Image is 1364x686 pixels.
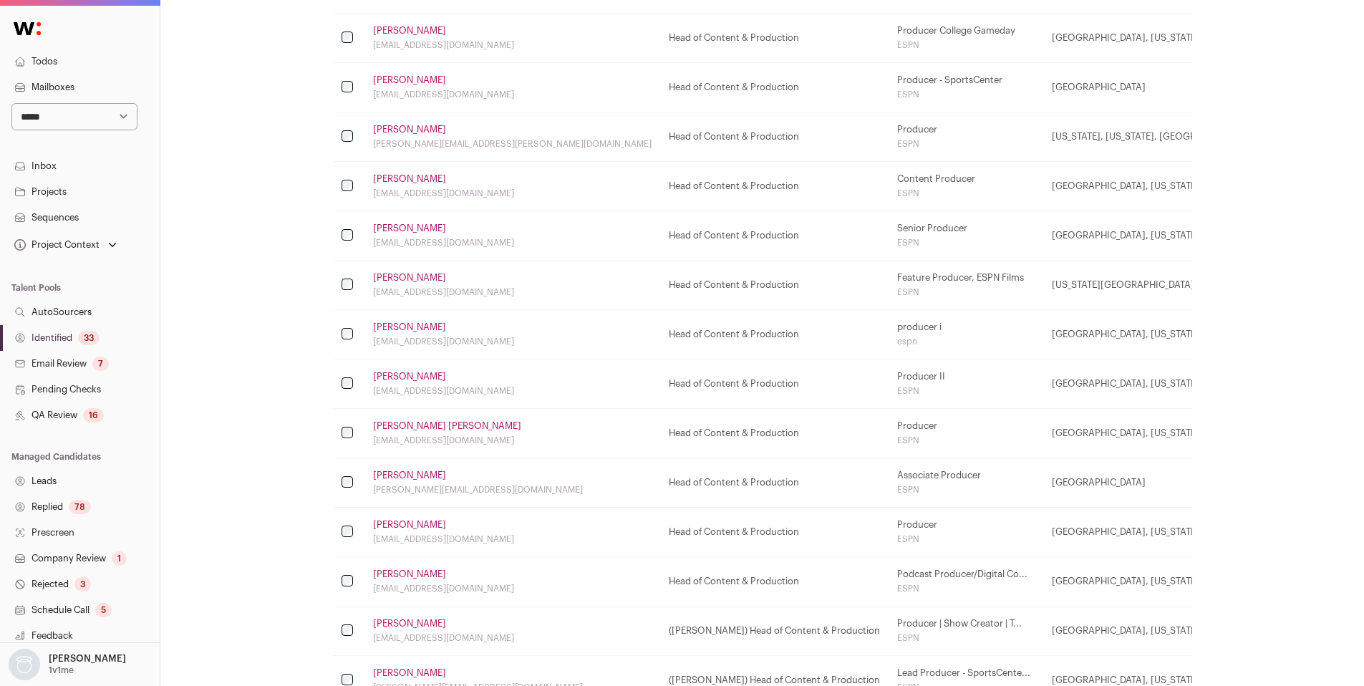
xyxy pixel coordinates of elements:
td: Podcast Producer/Digital Co... [889,557,1043,607]
div: ESPN [897,583,1035,594]
td: [GEOGRAPHIC_DATA], [US_STATE], [GEOGRAPHIC_DATA] [1043,359,1307,409]
td: Producer [889,409,1043,458]
div: 78 [69,500,91,514]
div: [EMAIL_ADDRESS][DOMAIN_NAME] [373,533,652,545]
td: producer i [889,310,1043,359]
div: ESPN [897,484,1035,496]
div: ESPN [897,286,1035,298]
td: Producer [889,508,1043,557]
div: 7 [92,357,109,371]
td: ([PERSON_NAME]) Head of Content & Production [660,607,889,656]
td: Producer [889,112,1043,162]
img: nopic.png [9,649,40,680]
div: [EMAIL_ADDRESS][DOMAIN_NAME] [373,336,652,347]
div: ESPN [897,632,1035,644]
div: ESPN [897,237,1035,248]
td: [GEOGRAPHIC_DATA], [US_STATE] [1043,557,1307,607]
a: [PERSON_NAME] [PERSON_NAME] [373,420,521,432]
td: [GEOGRAPHIC_DATA], [US_STATE] [1043,607,1307,656]
div: ESPN [897,89,1035,100]
div: [EMAIL_ADDRESS][DOMAIN_NAME] [373,286,652,298]
a: [PERSON_NAME] [373,519,446,531]
td: Head of Content & Production [660,557,889,607]
td: Head of Content & Production [660,211,889,261]
img: Wellfound [6,14,49,43]
div: [EMAIL_ADDRESS][DOMAIN_NAME] [373,632,652,644]
td: Head of Content & Production [660,458,889,508]
div: 1 [112,551,127,566]
a: [PERSON_NAME] [373,173,446,185]
div: 3 [74,577,91,591]
td: [GEOGRAPHIC_DATA], [US_STATE], [GEOGRAPHIC_DATA] [1043,310,1307,359]
td: [GEOGRAPHIC_DATA], [US_STATE], [GEOGRAPHIC_DATA] [1043,409,1307,458]
div: [EMAIL_ADDRESS][DOMAIN_NAME] [373,583,652,594]
td: Producer | Show Creator | T... [889,607,1043,656]
div: 5 [95,603,112,617]
div: espn [897,336,1035,347]
button: Open dropdown [6,649,129,680]
div: [EMAIL_ADDRESS][DOMAIN_NAME] [373,89,652,100]
td: Head of Content & Production [660,310,889,359]
div: ESPN [897,533,1035,545]
a: [PERSON_NAME] [373,74,446,86]
div: ESPN [897,39,1035,51]
td: Content Producer [889,162,1043,211]
td: Head of Content & Production [660,14,889,63]
td: Senior Producer [889,211,1043,261]
td: Producer II [889,359,1043,409]
div: ESPN [897,385,1035,397]
td: [GEOGRAPHIC_DATA] [1043,63,1307,112]
td: [GEOGRAPHIC_DATA], [US_STATE] [1043,14,1307,63]
div: [EMAIL_ADDRESS][DOMAIN_NAME] [373,435,652,446]
a: [PERSON_NAME] [373,667,446,679]
div: [PERSON_NAME][EMAIL_ADDRESS][DOMAIN_NAME] [373,484,652,496]
td: [GEOGRAPHIC_DATA], [US_STATE], [GEOGRAPHIC_DATA] [1043,162,1307,211]
div: 16 [83,408,104,422]
a: [PERSON_NAME] [373,322,446,333]
td: [GEOGRAPHIC_DATA], [US_STATE], [GEOGRAPHIC_DATA] [1043,508,1307,557]
td: Head of Content & Production [660,162,889,211]
td: Producer - SportsCenter [889,63,1043,112]
td: [US_STATE], [US_STATE], [GEOGRAPHIC_DATA] [1043,112,1307,162]
div: ESPN [897,188,1035,199]
td: Head of Content & Production [660,359,889,409]
p: [PERSON_NAME] [49,653,126,665]
a: [PERSON_NAME] [373,371,446,382]
button: Open dropdown [11,235,120,255]
div: ESPN [897,138,1035,150]
td: Head of Content & Production [660,261,889,310]
div: 33 [78,331,100,345]
td: Associate Producer [889,458,1043,508]
div: ESPN [897,435,1035,446]
td: Feature Producer, ESPN Films [889,261,1043,310]
td: [US_STATE][GEOGRAPHIC_DATA] [1043,261,1307,310]
div: Project Context [11,239,100,251]
div: [PERSON_NAME][EMAIL_ADDRESS][PERSON_NAME][DOMAIN_NAME] [373,138,652,150]
td: [GEOGRAPHIC_DATA] [1043,458,1307,508]
a: [PERSON_NAME] [373,124,446,135]
div: [EMAIL_ADDRESS][DOMAIN_NAME] [373,188,652,199]
p: 1v1me [49,665,74,676]
a: [PERSON_NAME] [373,223,446,234]
div: [EMAIL_ADDRESS][DOMAIN_NAME] [373,39,652,51]
td: Head of Content & Production [660,63,889,112]
a: [PERSON_NAME] [373,25,446,37]
a: [PERSON_NAME] [373,272,446,284]
div: [EMAIL_ADDRESS][DOMAIN_NAME] [373,385,652,397]
a: [PERSON_NAME] [373,569,446,580]
td: Head of Content & Production [660,409,889,458]
a: [PERSON_NAME] [373,618,446,629]
a: [PERSON_NAME] [373,470,446,481]
td: Head of Content & Production [660,508,889,557]
td: Producer College Gameday [889,14,1043,63]
td: [GEOGRAPHIC_DATA], [US_STATE] [1043,211,1307,261]
td: Head of Content & Production [660,112,889,162]
div: [EMAIL_ADDRESS][DOMAIN_NAME] [373,237,652,248]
